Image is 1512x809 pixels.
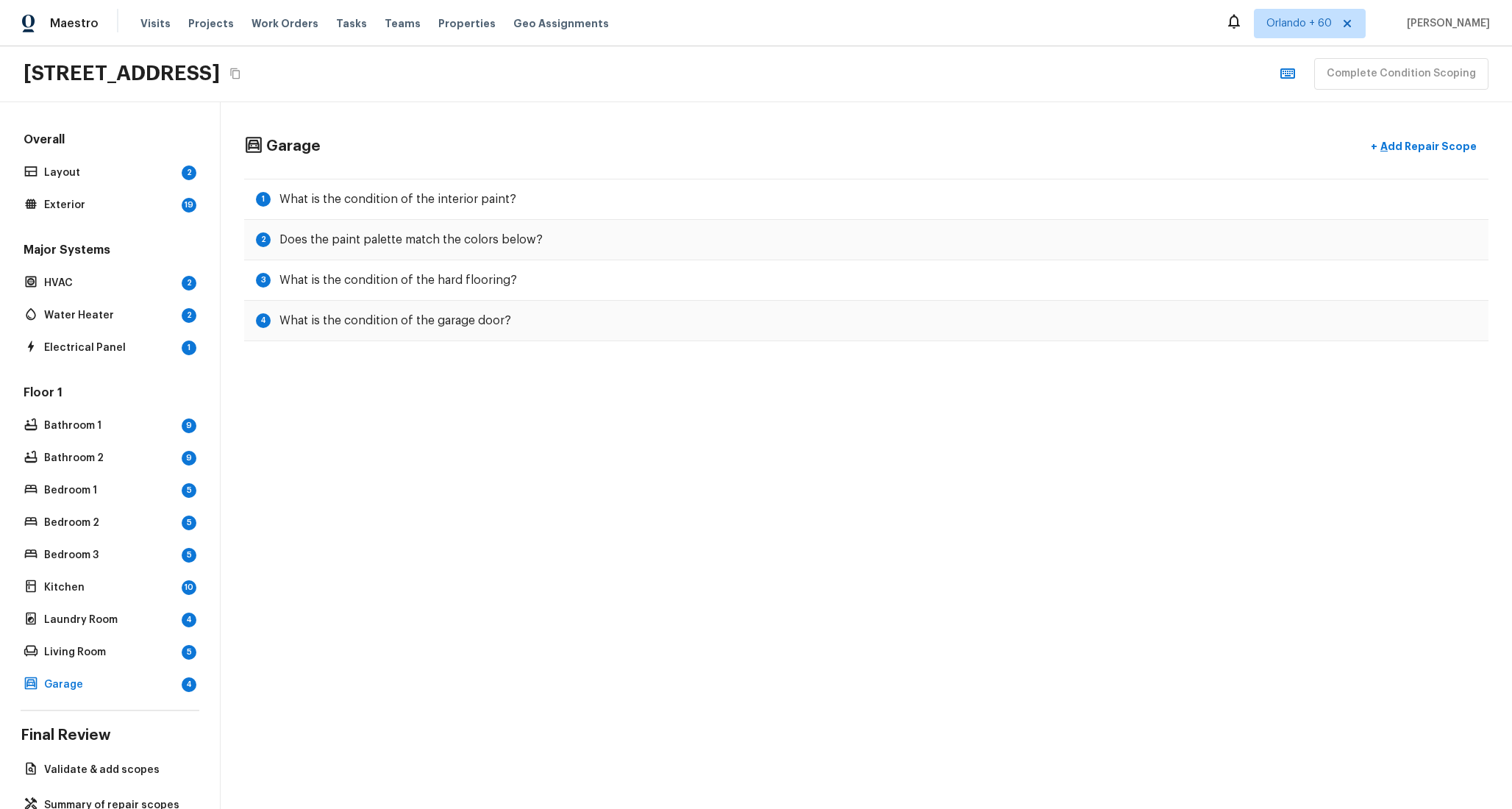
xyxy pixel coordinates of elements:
[182,483,196,498] div: 5
[1377,139,1477,154] p: Add Repair Scope
[44,276,176,291] p: HVAC
[226,64,245,83] button: Copy Address
[182,548,196,563] div: 5
[252,16,318,31] span: Work Orders
[182,276,196,291] div: 2
[182,677,196,692] div: 4
[279,191,516,207] h5: What is the condition of the interior paint?
[266,137,321,156] h4: Garage
[44,516,176,530] p: Bedroom 2
[182,165,196,180] div: 2
[188,16,234,31] span: Projects
[438,16,496,31] span: Properties
[279,313,511,329] h5: What is the condition of the garage door?
[44,198,176,213] p: Exterior
[44,308,176,323] p: Water Heater
[385,16,421,31] span: Teams
[1401,16,1490,31] span: [PERSON_NAME]
[44,548,176,563] p: Bedroom 3
[24,60,220,87] h2: [STREET_ADDRESS]
[44,763,190,777] p: Validate & add scopes
[513,16,609,31] span: Geo Assignments
[182,580,196,595] div: 10
[256,232,271,247] div: 2
[279,232,543,248] h5: Does the paint palette match the colors below?
[44,645,176,660] p: Living Room
[44,418,176,433] p: Bathroom 1
[256,273,271,288] div: 3
[182,645,196,660] div: 5
[21,385,199,404] h5: Floor 1
[182,308,196,323] div: 2
[1359,132,1488,162] button: +Add Repair Scope
[182,198,196,213] div: 19
[256,313,271,328] div: 4
[182,451,196,466] div: 9
[182,613,196,627] div: 4
[44,483,176,498] p: Bedroom 1
[182,341,196,355] div: 1
[336,18,367,29] span: Tasks
[21,242,199,261] h5: Major Systems
[1266,16,1332,31] span: Orlando + 60
[182,516,196,530] div: 5
[182,418,196,433] div: 9
[21,726,199,745] h4: Final Review
[44,165,176,180] p: Layout
[21,132,199,151] h5: Overall
[44,580,176,595] p: Kitchen
[44,341,176,355] p: Electrical Panel
[140,16,171,31] span: Visits
[279,272,517,288] h5: What is the condition of the hard flooring?
[50,16,99,31] span: Maestro
[256,192,271,207] div: 1
[44,613,176,627] p: Laundry Room
[44,451,176,466] p: Bathroom 2
[44,677,176,692] p: Garage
